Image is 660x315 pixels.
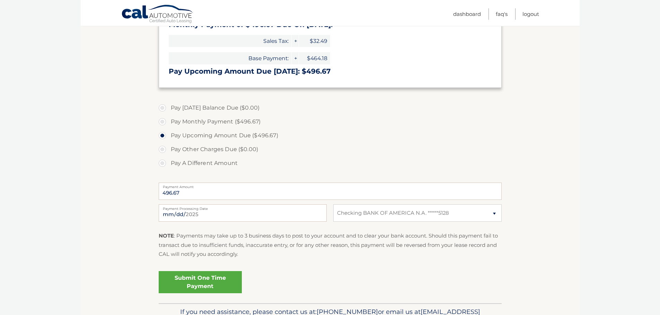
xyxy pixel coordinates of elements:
[159,271,242,293] a: Submit One Time Payment
[169,35,291,47] span: Sales Tax:
[522,8,539,20] a: Logout
[169,52,291,64] span: Base Payment:
[292,52,299,64] span: +
[159,204,327,210] label: Payment Processing Date
[159,101,502,115] label: Pay [DATE] Balance Due ($0.00)
[453,8,481,20] a: Dashboard
[159,129,502,142] label: Pay Upcoming Amount Due ($496.67)
[159,183,502,200] input: Payment Amount
[159,156,502,170] label: Pay A Different Amount
[169,67,492,76] h3: Pay Upcoming Amount Due [DATE]: $496.67
[299,35,330,47] span: $32.49
[496,8,508,20] a: FAQ's
[159,183,502,188] label: Payment Amount
[159,204,327,222] input: Payment Date
[292,35,299,47] span: +
[159,142,502,156] label: Pay Other Charges Due ($0.00)
[159,115,502,129] label: Pay Monthly Payment ($496.67)
[159,231,502,259] p: : Payments may take up to 3 business days to post to your account and to clear your bank account....
[159,232,174,239] strong: NOTE
[299,52,330,64] span: $464.18
[121,4,194,25] a: Cal Automotive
